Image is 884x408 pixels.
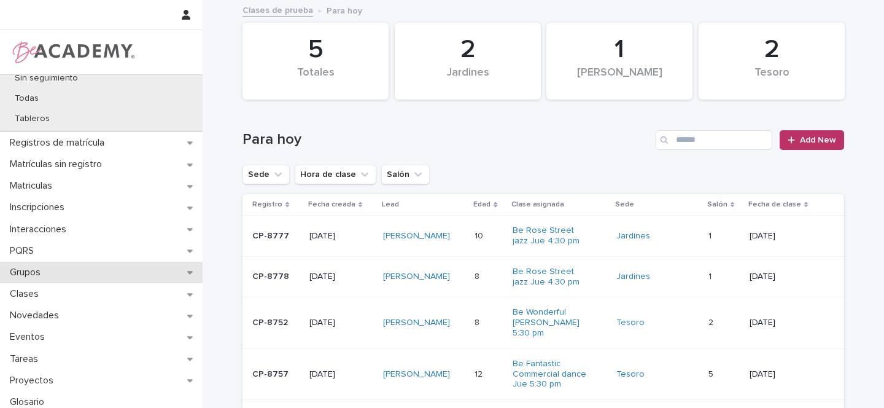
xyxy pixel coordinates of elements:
p: Glosario [5,396,54,408]
p: [DATE] [750,318,824,328]
p: Interacciones [5,224,76,235]
a: Tesoro [616,369,645,380]
a: Tesoro [616,318,645,328]
p: CP-8778 [252,272,300,282]
p: Clase asignada [511,198,564,211]
p: 10 [475,229,486,241]
p: Lead [382,198,399,211]
tr: CP-8778[DATE][PERSON_NAME] 88 Be Rose Street jazz Jue 4:30 pm Jardines 11 [DATE] [242,256,844,297]
p: CP-8757 [252,369,300,380]
p: Registros de matrícula [5,137,114,149]
p: PQRS [5,245,44,257]
p: Sede [615,198,634,211]
p: Fecha creada [308,198,355,211]
div: 2 [416,34,520,65]
p: 1 [708,229,714,241]
p: 8 [475,269,482,282]
button: Salón [381,165,430,184]
p: Grupos [5,267,50,278]
span: Add New [800,136,836,144]
p: Todas [5,93,48,104]
a: [PERSON_NAME] [383,369,450,380]
div: [PERSON_NAME] [567,66,672,92]
a: Be Fantastic Commercial dance Jue 5:30 pm [513,359,589,390]
p: Fecha de clase [748,198,801,211]
div: 2 [719,34,824,65]
p: [DATE] [750,369,824,380]
a: Jardines [616,231,650,241]
div: Jardines [416,66,520,92]
p: Eventos [5,331,55,343]
p: 8 [475,315,482,328]
a: [PERSON_NAME] [383,272,450,282]
a: Be Rose Street jazz Jue 4:30 pm [513,226,589,246]
div: Tesoro [719,66,824,92]
p: CP-8752 [252,318,300,328]
p: [DATE] [750,231,824,241]
p: 5 [708,367,716,380]
a: Be Wonderful [PERSON_NAME] 5:30 pm [513,307,589,338]
p: Proyectos [5,375,63,386]
div: 1 [567,34,672,65]
p: Matriculas [5,180,62,192]
p: Tableros [5,114,60,124]
div: Totales [263,66,368,92]
p: Para hoy [327,3,362,17]
button: Hora de clase [295,165,376,184]
p: 12 [475,367,485,380]
p: [DATE] [309,231,373,241]
a: Jardines [616,272,650,282]
img: WPrjXfSUmiLcdUfaYY4Q [10,40,136,65]
p: [DATE] [309,318,373,328]
p: [DATE] [309,369,373,380]
a: Clases de prueba [242,2,313,17]
a: Add New [780,130,844,150]
h1: Para hoy [242,131,651,149]
a: Be Rose Street jazz Jue 4:30 pm [513,267,589,288]
p: Novedades [5,310,69,321]
p: 2 [708,315,716,328]
tr: CP-8757[DATE][PERSON_NAME] 1212 Be Fantastic Commercial dance Jue 5:30 pm Tesoro 55 [DATE] [242,348,844,399]
p: Tareas [5,353,48,365]
p: Registro [252,198,282,211]
button: Sede [242,165,290,184]
p: CP-8777 [252,231,300,241]
p: [DATE] [750,272,824,282]
p: [DATE] [309,272,373,282]
input: Search [656,130,772,150]
a: [PERSON_NAME] [383,231,450,241]
p: Inscripciones [5,202,74,213]
p: Edad [473,198,490,211]
p: Clases [5,288,48,300]
p: Salón [707,198,727,211]
div: 5 [263,34,368,65]
p: Sin seguimiento [5,73,88,84]
p: 1 [708,269,714,282]
tr: CP-8777[DATE][PERSON_NAME] 1010 Be Rose Street jazz Jue 4:30 pm Jardines 11 [DATE] [242,216,844,257]
p: Matrículas sin registro [5,159,112,170]
a: [PERSON_NAME] [383,318,450,328]
tr: CP-8752[DATE][PERSON_NAME] 88 Be Wonderful [PERSON_NAME] 5:30 pm Tesoro 22 [DATE] [242,297,844,348]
